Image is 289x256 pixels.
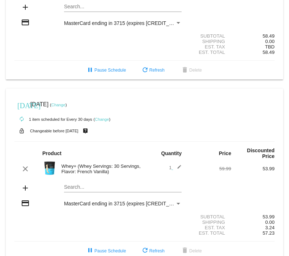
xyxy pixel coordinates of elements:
span: 0.00 [265,219,275,225]
mat-icon: clear [21,165,30,173]
small: ( ) [94,117,111,121]
small: 1 item scheduled for Every 30 days [14,117,92,121]
div: 59.99 [188,166,231,171]
span: Refresh [141,68,165,73]
strong: Quantity [161,150,182,156]
mat-select: Payment Method [64,20,182,26]
mat-icon: [DATE] [17,101,26,109]
input: Search... [64,4,182,10]
div: Est. Total [188,230,231,236]
span: TBD [265,44,275,50]
span: 3.24 [265,225,275,230]
div: 58.49 [231,33,275,39]
span: MasterCard ending in 3715 (expires [CREDIT_CARD_DATA]) [64,201,202,206]
mat-icon: pause [86,66,94,75]
img: Image-1-Carousel-Whey-2lb-Vanilla-no-badge-Transp.png [42,161,57,175]
mat-select: Payment Method [64,201,182,206]
div: Subtotal [188,214,231,219]
mat-icon: live_help [81,126,90,136]
div: Subtotal [188,33,231,39]
span: Refresh [141,248,165,253]
div: Est. Total [188,50,231,55]
span: MasterCard ending in 3715 (expires [CREDIT_CARD_DATA]) [64,20,202,26]
div: Shipping [188,219,231,225]
span: 57.23 [263,230,275,236]
mat-icon: delete [180,247,189,255]
mat-icon: credit_card [21,199,30,208]
a: Change [51,103,65,107]
button: Delete [175,64,208,77]
small: Changeable before [DATE] [30,129,78,133]
span: Delete [180,68,202,73]
div: Est. Tax [188,225,231,230]
button: Refresh [135,64,170,77]
input: Search... [64,184,182,190]
mat-icon: pause [86,247,94,255]
span: 0.00 [265,39,275,44]
a: Change [95,117,109,121]
mat-icon: delete [180,66,189,75]
div: 53.99 [231,166,275,171]
div: Whey+ (Whey Servings: 30 Servings, Flavor: French Vanilla) [58,163,145,174]
span: Delete [180,248,202,253]
strong: Product [42,150,61,156]
mat-icon: autorenew [17,115,26,124]
small: ( ) [50,103,67,107]
div: 53.99 [231,214,275,219]
mat-icon: edit [173,165,182,173]
span: 1 [169,165,182,170]
span: Pause Schedule [86,248,126,253]
mat-icon: lock_open [17,126,26,136]
strong: Discounted Price [247,148,275,159]
span: Pause Schedule [86,68,126,73]
span: 58.49 [263,50,275,55]
button: Pause Schedule [80,64,132,77]
mat-icon: add [21,3,30,12]
mat-icon: credit_card [21,18,30,27]
mat-icon: add [21,184,30,192]
div: Shipping [188,39,231,44]
mat-icon: refresh [141,66,149,75]
strong: Price [219,150,231,156]
mat-icon: refresh [141,247,149,255]
div: Est. Tax [188,44,231,50]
